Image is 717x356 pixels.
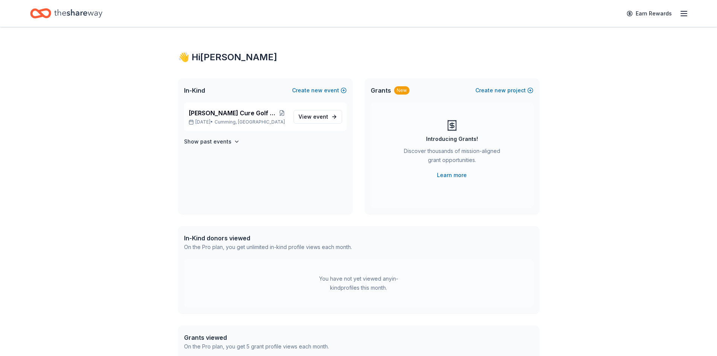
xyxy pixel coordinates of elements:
a: Home [30,5,102,22]
div: In-Kind donors viewed [184,234,352,243]
span: new [311,86,323,95]
button: Createnewevent [292,86,347,95]
a: View event [294,110,342,124]
div: On the Pro plan, you get 5 grant profile views each month. [184,342,329,351]
span: In-Kind [184,86,205,95]
div: Introducing Grants! [426,134,478,144]
span: Cumming, [GEOGRAPHIC_DATA] [215,119,285,125]
p: [DATE] • [189,119,288,125]
div: 👋 Hi [PERSON_NAME] [178,51,539,63]
button: Show past events [184,137,240,146]
div: You have not yet viewed any in-kind profiles this month. [312,274,406,292]
div: Grants viewed [184,333,329,342]
a: Earn Rewards [622,7,676,20]
span: [PERSON_NAME] Cure Golf Tournament [189,108,276,118]
span: Grants [371,86,391,95]
div: New [394,86,409,95]
a: Learn more [437,171,467,180]
span: event [313,113,328,120]
div: On the Pro plan, you get unlimited in-kind profile views each month. [184,243,352,252]
span: View [298,112,328,121]
span: new [495,86,506,95]
h4: Show past events [184,137,231,146]
div: Discover thousands of mission-aligned grant opportunities. [401,147,503,168]
button: Createnewproject [475,86,533,95]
